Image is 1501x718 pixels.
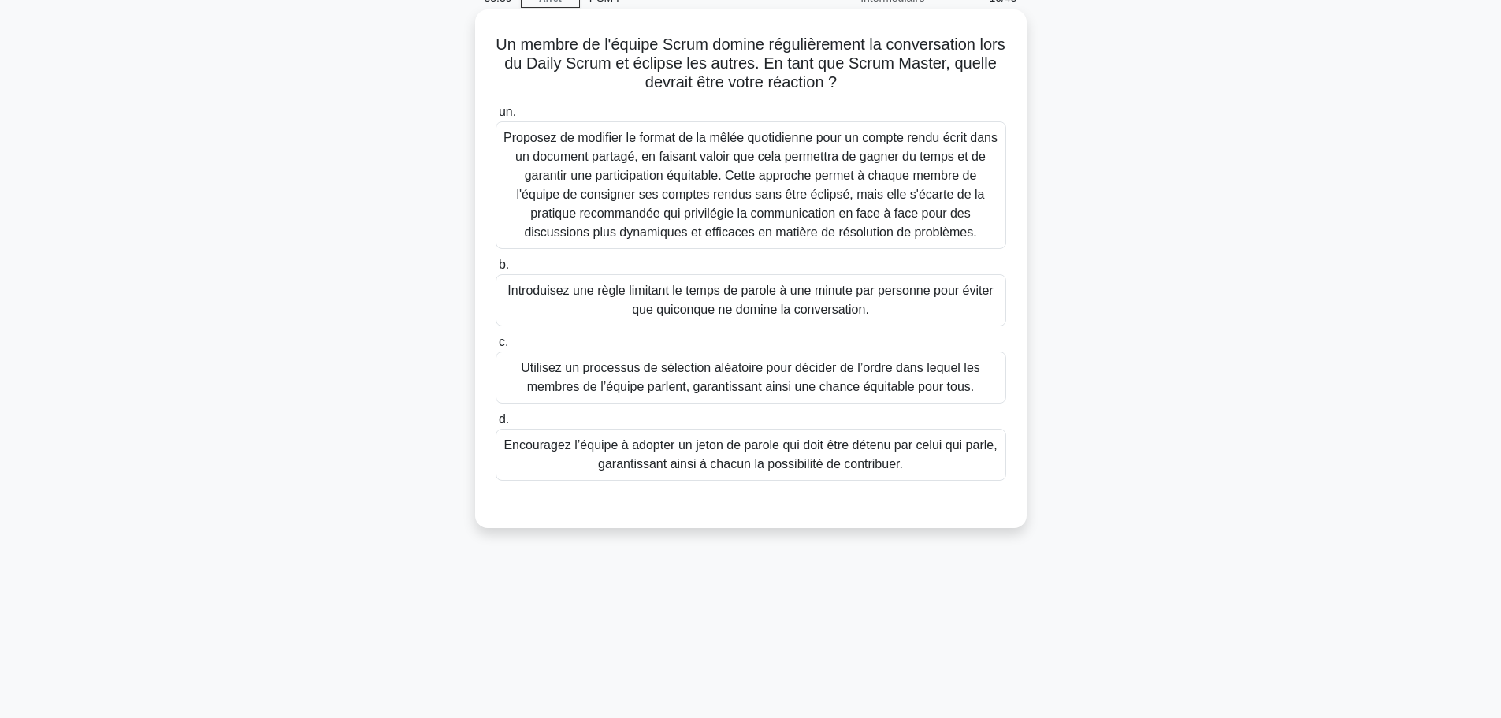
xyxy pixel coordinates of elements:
font: Utilisez un processus de sélection aléatoire pour décider de l’ordre dans lequel les membres de l... [521,361,980,393]
font: Un membre de l'équipe Scrum domine régulièrement la conversation lors du Daily Scrum et éclipse l... [496,35,1005,91]
font: un. [499,105,516,118]
font: Introduisez une règle limitant le temps de parole à une minute par personne pour éviter que quico... [507,284,993,316]
font: d. [499,412,509,426]
font: c. [499,335,508,348]
font: Proposez de modifier le format de la mêlée quotidienne pour un compte rendu écrit dans un documen... [503,131,998,239]
font: b. [499,258,509,271]
font: Encouragez l’équipe à adopter un jeton de parole qui doit être détenu par celui qui parle, garant... [503,438,997,471]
